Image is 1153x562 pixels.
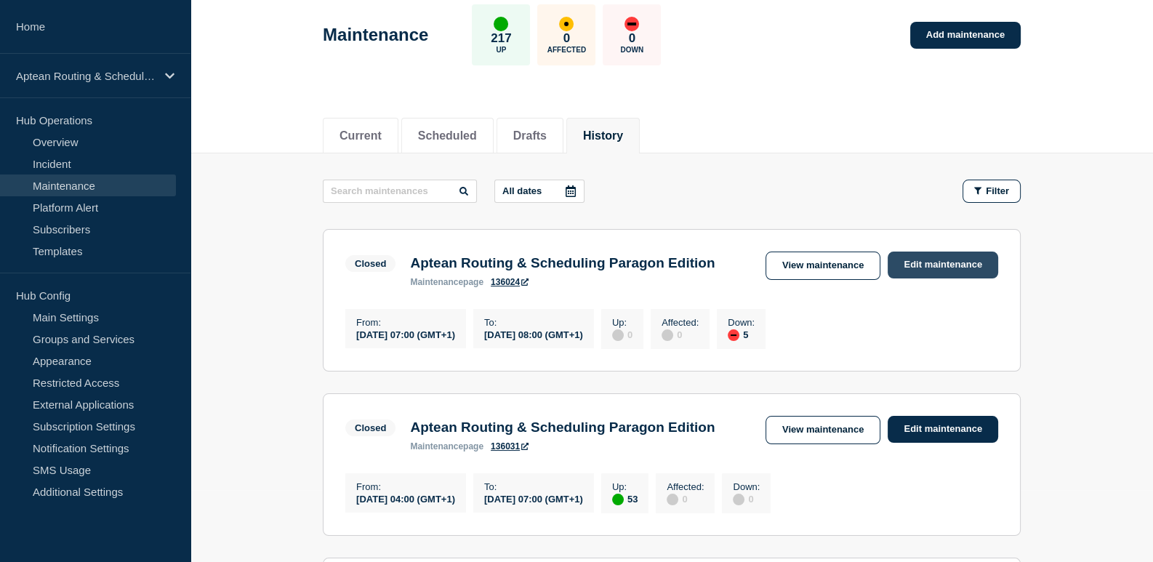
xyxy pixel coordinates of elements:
[621,46,644,54] p: Down
[888,252,998,278] a: Edit maintenance
[494,180,584,203] button: All dates
[612,328,632,341] div: 0
[728,329,739,341] div: down
[629,31,635,46] p: 0
[410,255,715,271] h3: Aptean Routing & Scheduling Paragon Edition
[410,277,483,287] p: page
[733,481,760,492] p: Down :
[662,329,673,341] div: disabled
[484,317,583,328] p: To :
[559,17,574,31] div: affected
[494,17,508,31] div: up
[323,25,428,45] h1: Maintenance
[766,252,880,280] a: View maintenance
[662,317,699,328] p: Affected :
[484,492,583,505] div: [DATE] 07:00 (GMT+1)
[484,481,583,492] p: To :
[356,492,455,505] div: [DATE] 04:00 (GMT+1)
[355,422,386,433] div: Closed
[491,441,529,451] a: 136031
[355,258,386,269] div: Closed
[418,129,477,142] button: Scheduled
[16,70,156,82] p: Aptean Routing & Scheduling Paragon Edition
[733,492,760,505] div: 0
[612,481,638,492] p: Up :
[888,416,998,443] a: Edit maintenance
[356,328,455,340] div: [DATE] 07:00 (GMT+1)
[612,317,632,328] p: Up :
[766,416,880,444] a: View maintenance
[583,129,623,142] button: History
[323,180,477,203] input: Search maintenances
[662,328,699,341] div: 0
[410,277,463,287] span: maintenance
[667,481,704,492] p: Affected :
[667,494,678,505] div: disabled
[502,185,542,196] p: All dates
[513,129,547,142] button: Drafts
[410,441,463,451] span: maintenance
[491,277,529,287] a: 136024
[612,329,624,341] div: disabled
[356,317,455,328] p: From :
[733,494,744,505] div: disabled
[612,492,638,505] div: 53
[612,494,624,505] div: up
[963,180,1021,203] button: Filter
[356,481,455,492] p: From :
[624,17,639,31] div: down
[986,185,1009,196] span: Filter
[410,420,715,435] h3: Aptean Routing & Scheduling Paragon Edition
[410,441,483,451] p: page
[728,328,755,341] div: 5
[667,492,704,505] div: 0
[547,46,586,54] p: Affected
[910,22,1021,49] a: Add maintenance
[496,46,506,54] p: Up
[728,317,755,328] p: Down :
[340,129,382,142] button: Current
[484,328,583,340] div: [DATE] 08:00 (GMT+1)
[563,31,570,46] p: 0
[491,31,511,46] p: 217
